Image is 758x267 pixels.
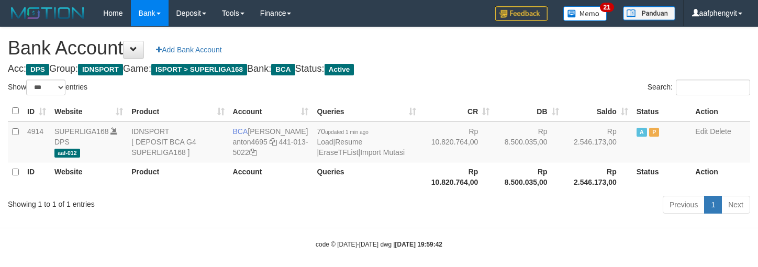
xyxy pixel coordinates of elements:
a: Import Mutasi [360,148,405,157]
td: Rp 8.500.035,00 [494,121,563,162]
td: IDNSPORT [ DEPOSIT BCA G4 SUPERLIGA168 ] [127,121,228,162]
span: DPS [26,64,49,75]
span: Active [325,64,354,75]
strong: [DATE] 19:59:42 [395,241,442,248]
th: Action [691,162,750,192]
a: Load [317,138,333,146]
th: Rp 8.500.035,00 [494,162,563,192]
span: Paused [649,128,660,137]
select: Showentries [26,80,65,95]
img: Button%20Memo.svg [563,6,607,21]
th: Account [229,162,313,192]
a: EraseTFList [319,148,358,157]
th: Product [127,162,228,192]
th: Queries: activate to sort column ascending [313,101,420,121]
a: Previous [663,196,705,214]
td: DPS [50,121,127,162]
th: ID [23,162,50,192]
a: Add Bank Account [149,41,228,59]
input: Search: [676,80,750,95]
th: Saldo: activate to sort column ascending [563,101,632,121]
span: aaf-012 [54,149,80,158]
td: [PERSON_NAME] 441-013-5022 [229,121,313,162]
span: 21 [600,3,614,12]
td: Rp 10.820.764,00 [420,121,494,162]
a: SUPERLIGA168 [54,127,109,136]
th: Website [50,162,127,192]
th: Rp 10.820.764,00 [420,162,494,192]
label: Show entries [8,80,87,95]
span: ISPORT > SUPERLIGA168 [151,64,247,75]
span: Active [637,128,647,137]
span: IDNSPORT [78,64,123,75]
a: Copy anton4695 to clipboard [270,138,277,146]
td: 4914 [23,121,50,162]
div: Showing 1 to 1 of 1 entries [8,195,308,209]
a: Next [721,196,750,214]
th: Status [632,101,692,121]
th: Action [691,101,750,121]
small: code © [DATE]-[DATE] dwg | [316,241,442,248]
td: Rp 2.546.173,00 [563,121,632,162]
span: BCA [271,64,295,75]
th: CR: activate to sort column ascending [420,101,494,121]
th: Rp 2.546.173,00 [563,162,632,192]
a: Copy 4410135022 to clipboard [249,148,257,157]
label: Search: [648,80,750,95]
a: anton4695 [233,138,267,146]
th: DB: activate to sort column ascending [494,101,563,121]
span: | | | [317,127,405,157]
img: Feedback.jpg [495,6,548,21]
span: updated 1 min ago [325,129,369,135]
th: ID: activate to sort column ascending [23,101,50,121]
th: Status [632,162,692,192]
a: Resume [335,138,362,146]
h4: Acc: Group: Game: Bank: Status: [8,64,750,74]
a: 1 [704,196,722,214]
th: Queries [313,162,420,192]
th: Account: activate to sort column ascending [229,101,313,121]
th: Website: activate to sort column ascending [50,101,127,121]
a: Delete [710,127,731,136]
h1: Bank Account [8,38,750,59]
img: MOTION_logo.png [8,5,87,21]
span: 70 [317,127,368,136]
img: panduan.png [623,6,675,20]
span: BCA [233,127,248,136]
a: Edit [695,127,708,136]
th: Product: activate to sort column ascending [127,101,228,121]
